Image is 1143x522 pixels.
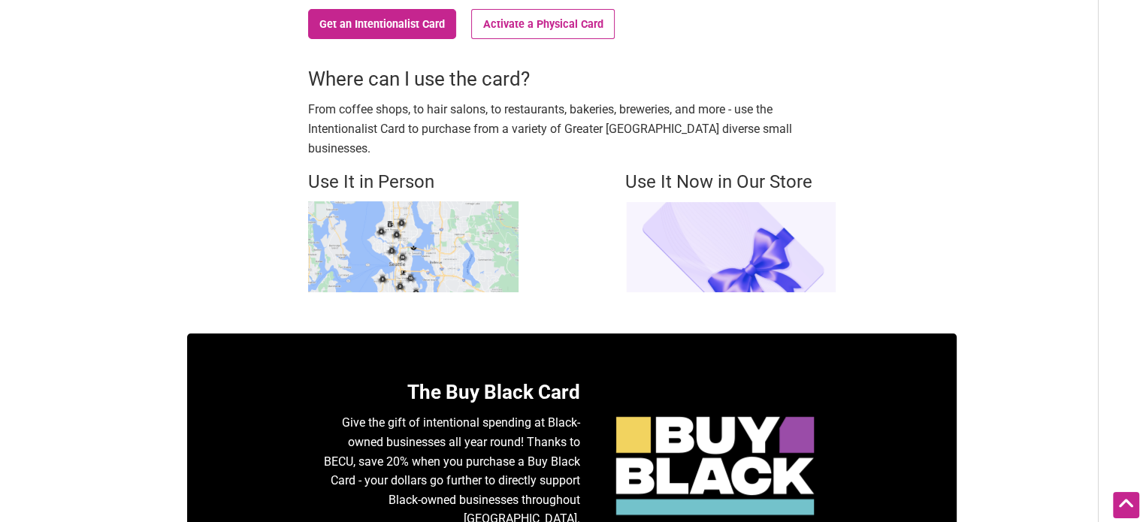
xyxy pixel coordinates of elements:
[625,201,836,292] img: Intentionalist Store
[308,9,457,39] a: Get an Intentionalist Card
[471,9,615,39] a: Activate a Physical Card
[308,100,836,158] p: From coffee shops, to hair salons, to restaurants, bakeries, breweries, and more - use the Intent...
[323,379,580,406] h3: The Buy Black Card
[1113,492,1139,518] div: Scroll Back to Top
[308,65,836,92] h3: Where can I use the card?
[308,170,519,195] h4: Use It in Person
[610,411,821,520] img: Black Black Friday Card
[625,170,836,195] h4: Use It Now in Our Store
[308,201,519,292] img: Buy Black map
